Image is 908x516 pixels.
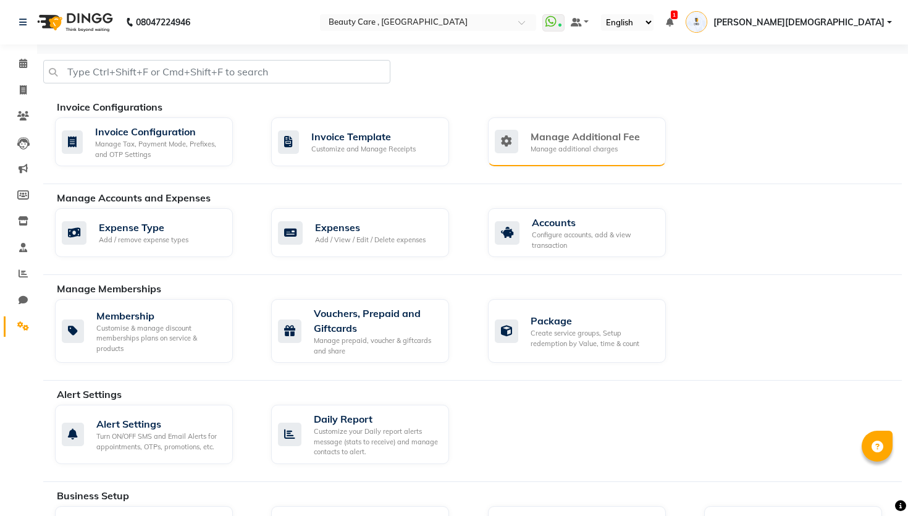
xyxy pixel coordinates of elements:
span: [PERSON_NAME][DEMOGRAPHIC_DATA] [713,16,885,29]
div: Manage Tax, Payment Mode, Prefixes, and OTP Settings [95,139,223,159]
a: ExpensesAdd / View / Edit / Delete expenses [271,208,469,257]
div: Add / remove expense types [99,235,188,245]
a: Alert SettingsTurn ON/OFF SMS and Email Alerts for appointments, OTPs, promotions, etc. [55,405,253,464]
div: Daily Report [314,412,439,426]
div: Configure accounts, add & view transaction [532,230,656,250]
div: Package [531,313,656,328]
div: Vouchers, Prepaid and Giftcards [314,306,439,336]
a: Expense TypeAdd / remove expense types [55,208,253,257]
img: Ankit Jain [686,11,707,33]
a: Invoice ConfigurationManage Tax, Payment Mode, Prefixes, and OTP Settings [55,117,253,166]
div: Invoice Configuration [95,124,223,139]
div: Manage prepaid, voucher & giftcards and share [314,336,439,356]
input: Type Ctrl+Shift+F or Cmd+Shift+F to search [43,60,390,83]
div: Create service groups, Setup redemption by Value, time & count [531,328,656,349]
div: Customize your Daily report alerts message (stats to receive) and manage contacts to alert. [314,426,439,457]
span: 1 [671,11,678,19]
img: logo [32,5,116,40]
div: Accounts [532,215,656,230]
div: Membership [96,308,223,323]
a: Vouchers, Prepaid and GiftcardsManage prepaid, voucher & giftcards and share [271,299,469,363]
div: Manage additional charges [531,144,640,154]
div: Expenses [315,220,426,235]
a: PackageCreate service groups, Setup redemption by Value, time & count [488,299,686,363]
div: Invoice Template [311,129,416,144]
a: Invoice TemplateCustomize and Manage Receipts [271,117,469,166]
a: Daily ReportCustomize your Daily report alerts message (stats to receive) and manage contacts to ... [271,405,469,464]
a: AccountsConfigure accounts, add & view transaction [488,208,686,257]
div: Customize and Manage Receipts [311,144,416,154]
b: 08047224946 [136,5,190,40]
div: Add / View / Edit / Delete expenses [315,235,426,245]
div: Expense Type [99,220,188,235]
a: Manage Additional FeeManage additional charges [488,117,686,166]
a: 1 [666,17,673,28]
div: Alert Settings [96,417,223,431]
div: Turn ON/OFF SMS and Email Alerts for appointments, OTPs, promotions, etc. [96,431,223,452]
a: MembershipCustomise & manage discount memberships plans on service & products [55,299,253,363]
div: Customise & manage discount memberships plans on service & products [96,323,223,354]
div: Manage Additional Fee [531,129,640,144]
